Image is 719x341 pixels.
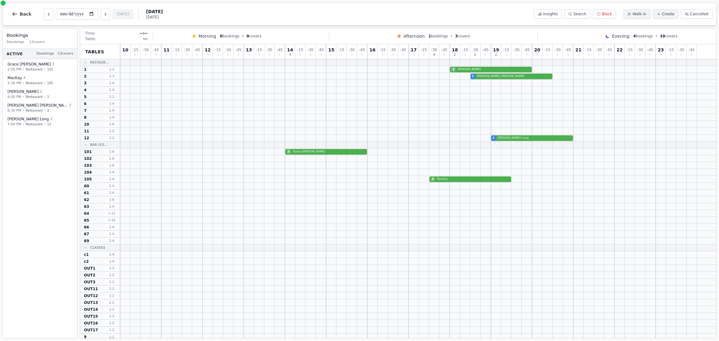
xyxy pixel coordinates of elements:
[90,245,105,250] span: Classes
[36,51,54,56] span: 5 bookings
[629,53,631,56] span: 0
[602,12,612,17] span: Block
[513,48,519,52] span: : 30
[84,286,98,291] span: OUT11
[217,53,219,56] span: 0
[84,101,86,106] span: 6
[84,115,86,120] span: 8
[627,48,633,52] span: : 15
[247,34,249,38] span: 0
[104,190,119,195] span: 1 - 4
[44,81,46,85] span: •
[7,117,49,122] span: [PERSON_NAME] Long
[423,53,425,56] span: 0
[7,108,21,113] span: 6:30 PM
[379,48,385,52] span: : 15
[22,122,24,127] span: •
[413,53,414,56] span: 0
[22,94,24,99] span: •
[443,53,445,56] span: 0
[639,53,641,56] span: 0
[7,40,24,45] span: 5 bookings
[225,48,231,52] span: : 30
[104,115,119,120] span: 1 - 4
[7,32,73,38] h3: Bookings
[26,81,43,85] span: Restaurant
[84,259,89,264] span: c2
[104,81,119,85] span: 1 - 4
[104,232,119,236] span: 1 - 4
[371,53,373,56] span: 0
[247,34,262,39] span: covers
[472,48,478,52] span: : 30
[496,136,572,140] span: [PERSON_NAME] Long
[286,150,291,154] span: 3
[526,53,528,56] span: 0
[4,87,76,102] button: [PERSON_NAME] 26:00 PM•Restaurant•1
[104,101,119,106] span: 1 - 4
[196,53,198,56] span: 0
[104,314,119,319] span: 1 - 2
[84,307,98,312] span: OUT14
[85,49,104,55] span: Tables
[84,225,89,230] span: 66
[143,36,148,41] span: ---
[330,53,332,56] span: 0
[436,177,510,181] span: MacKay
[359,48,365,52] span: : 45
[492,136,494,140] span: 2
[658,48,664,52] span: 23
[122,48,128,52] span: 10
[428,34,448,39] span: bookings
[476,74,551,79] span: [PERSON_NAME] [PERSON_NAME]
[411,48,417,52] span: 17
[153,48,159,52] span: : 45
[164,48,169,52] span: 11
[647,48,653,52] span: : 45
[351,53,353,56] span: 0
[104,300,119,305] span: 1 - 2
[7,89,39,94] span: [PERSON_NAME]
[50,117,52,122] span: 2
[26,122,43,127] span: Restaurant
[279,53,281,56] span: 0
[242,34,244,39] span: •
[44,8,53,20] button: Previous day
[287,48,293,52] span: 14
[227,53,229,56] span: 0
[84,184,89,189] span: 60
[84,300,98,305] span: OUT13
[104,156,119,161] span: 1 - 6
[266,48,272,52] span: : 30
[84,328,98,333] span: OUT17
[155,53,157,56] span: 0
[503,48,509,52] span: : 15
[593,9,616,19] button: Block
[433,53,435,56] span: 4
[84,218,89,223] span: 65
[7,122,21,127] span: 7:00 PM
[84,273,95,278] span: OUT2
[104,335,119,339] span: 1 - 2
[482,48,488,52] span: : 45
[546,53,548,56] span: 0
[7,7,37,22] button: Back
[690,12,708,17] span: Cancelled
[84,280,95,285] span: OUT3
[84,149,92,154] span: 101
[145,53,147,56] span: 0
[104,204,119,209] span: 1 - 4
[104,211,119,216] span: 1 - 12
[7,51,23,56] span: Active
[493,48,499,52] span: 19
[474,53,476,56] span: 2
[567,53,569,56] span: 0
[338,48,344,52] span: : 15
[26,67,43,72] span: Restaurant
[404,33,425,39] span: Afternoon
[84,314,98,319] span: OUT15
[22,67,24,72] span: •
[382,53,384,56] span: 0
[52,62,54,67] span: 3
[104,177,119,181] span: 1 - 4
